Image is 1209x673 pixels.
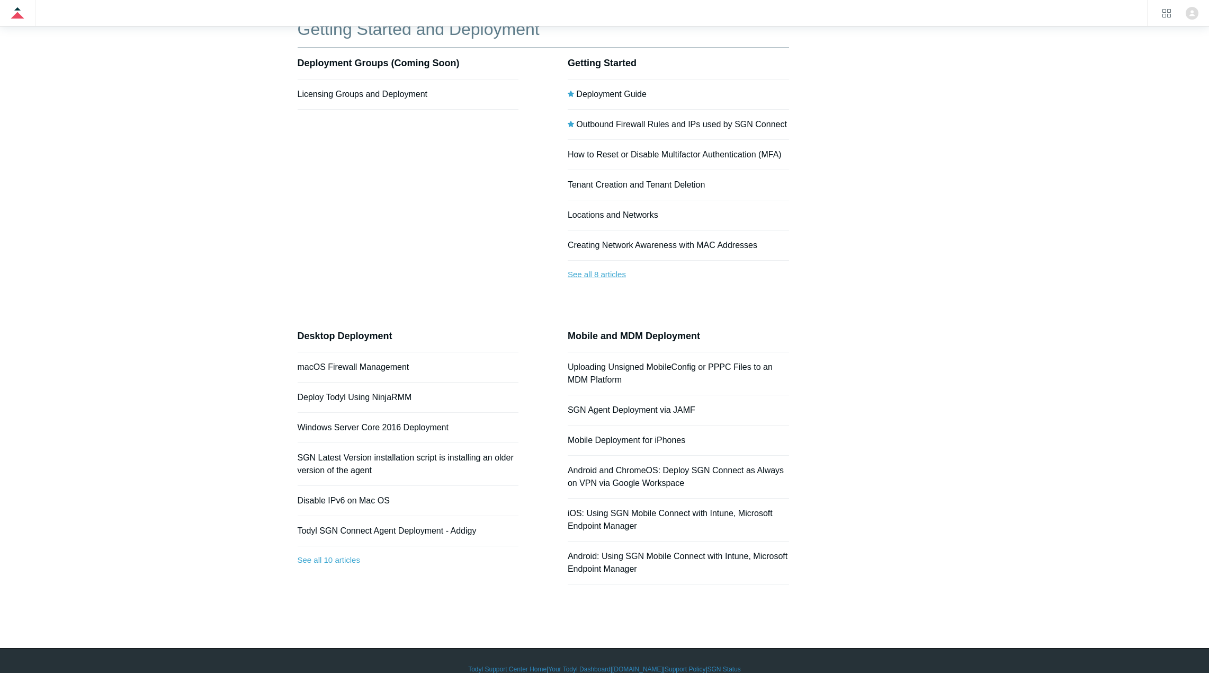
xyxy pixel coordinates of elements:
a: SGN Agent Deployment via JAMF [568,405,695,414]
img: user avatar [1186,7,1198,20]
a: See all 10 articles [298,546,519,574]
a: macOS Firewall Management [298,362,409,371]
h1: Getting Started and Deployment [298,16,789,42]
svg: Promoted article [568,121,574,127]
a: Deployment Guide [576,90,647,99]
a: Android and ChromeOS: Deploy SGN Connect as Always on VPN via Google Workspace [568,466,784,488]
a: See all 8 articles [568,261,789,289]
svg: Promoted article [568,91,574,97]
a: Mobile and MDM Deployment [568,331,700,341]
a: Desktop Deployment [298,331,392,341]
a: Disable IPv6 on Mac OS [298,496,390,505]
a: SGN Latest Version installation script is installing an older version of the agent [298,453,514,475]
a: Outbound Firewall Rules and IPs used by SGN Connect [576,120,787,129]
a: Windows Server Core 2016 Deployment [298,423,449,432]
a: iOS: Using SGN Mobile Connect with Intune, Microsoft Endpoint Manager [568,509,773,530]
a: Android: Using SGN Mobile Connect with Intune, Microsoft Endpoint Manager [568,552,787,573]
a: Creating Network Awareness with MAC Addresses [568,241,757,250]
a: Locations and Networks [568,210,658,219]
zd-hc-trigger: Click your profile icon to open the profile menu [1186,7,1198,20]
a: Licensing Groups and Deployment [298,90,427,99]
a: Mobile Deployment for iPhones [568,436,685,445]
a: Deployment Groups (Coming Soon) [298,58,460,68]
a: Deploy Todyl Using NinjaRMM [298,393,412,402]
a: Getting Started [568,58,637,68]
a: Uploading Unsigned MobileConfig or PPPC Files to an MDM Platform [568,362,773,384]
a: Tenant Creation and Tenant Deletion [568,180,705,189]
a: How to Reset or Disable Multifactor Authentication (MFA) [568,150,782,159]
a: Todyl SGN Connect Agent Deployment - Addigy [298,526,477,535]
